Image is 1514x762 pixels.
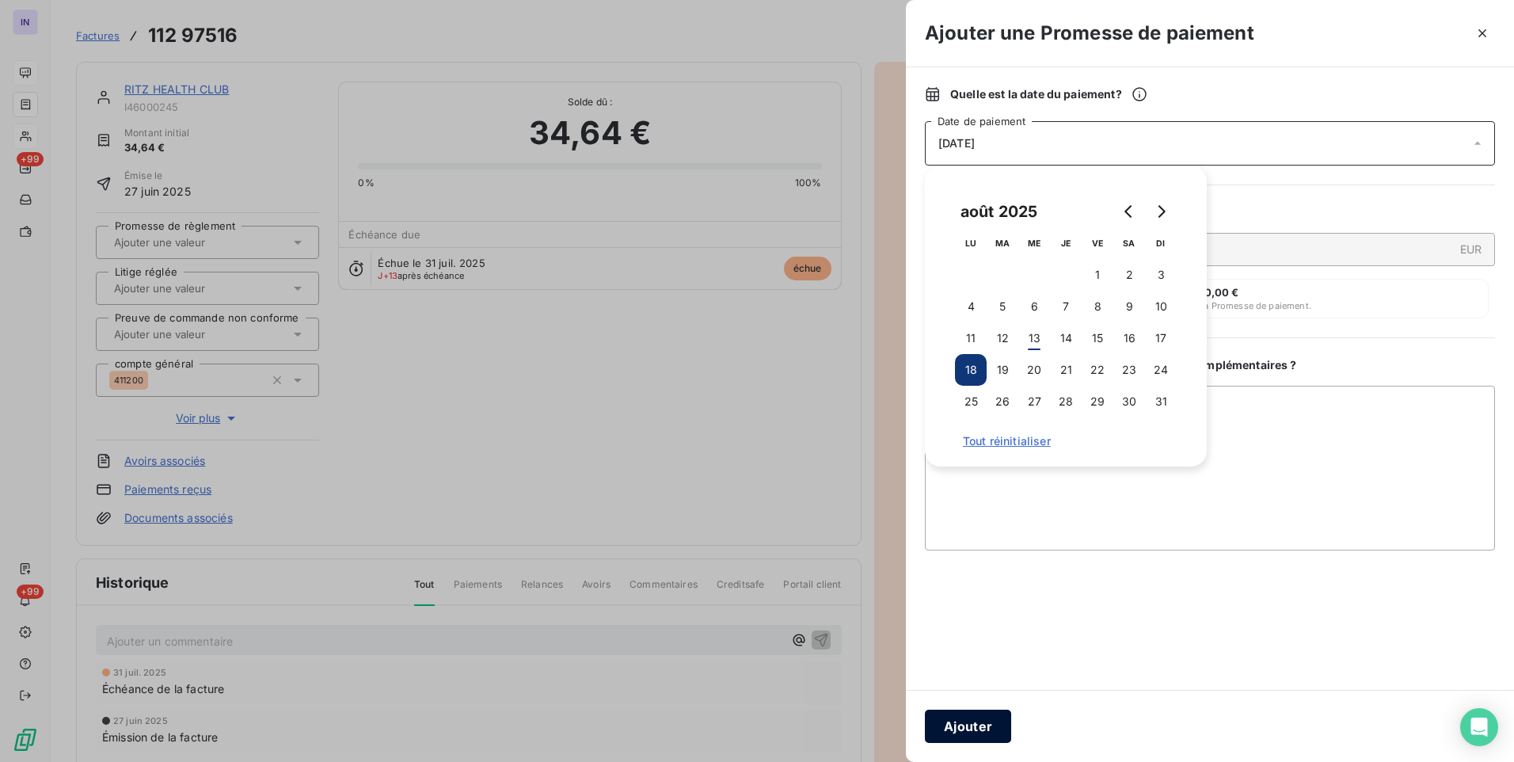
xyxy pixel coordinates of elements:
[955,354,987,386] button: 18
[1018,386,1050,417] button: 27
[925,710,1011,743] button: Ajouter
[1145,196,1177,227] button: Go to next month
[1050,386,1082,417] button: 28
[1018,227,1050,259] th: mercredi
[987,386,1018,417] button: 26
[1145,259,1177,291] button: 3
[1018,291,1050,322] button: 6
[938,137,975,150] span: [DATE]
[955,227,987,259] th: lundi
[987,354,1018,386] button: 19
[987,291,1018,322] button: 5
[1204,286,1239,299] span: 0,00 €
[1113,354,1145,386] button: 23
[1082,227,1113,259] th: vendredi
[1460,708,1498,746] div: Open Intercom Messenger
[987,322,1018,354] button: 12
[1082,322,1113,354] button: 15
[1050,354,1082,386] button: 21
[1145,386,1177,417] button: 31
[955,386,987,417] button: 25
[1050,322,1082,354] button: 14
[1145,354,1177,386] button: 24
[955,199,1043,224] div: août 2025
[955,291,987,322] button: 4
[1113,291,1145,322] button: 9
[1050,291,1082,322] button: 7
[1018,322,1050,354] button: 13
[1082,291,1113,322] button: 8
[1113,386,1145,417] button: 30
[1113,259,1145,291] button: 2
[1113,227,1145,259] th: samedi
[925,19,1254,48] h3: Ajouter une Promesse de paiement
[1082,259,1113,291] button: 1
[1145,291,1177,322] button: 10
[987,227,1018,259] th: mardi
[950,86,1147,102] span: Quelle est la date du paiement ?
[1145,227,1177,259] th: dimanche
[1050,227,1082,259] th: jeudi
[1018,354,1050,386] button: 20
[1082,354,1113,386] button: 22
[1145,322,1177,354] button: 17
[1082,386,1113,417] button: 29
[1113,196,1145,227] button: Go to previous month
[1113,322,1145,354] button: 16
[963,435,1169,448] span: Tout réinitialiser
[955,322,987,354] button: 11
